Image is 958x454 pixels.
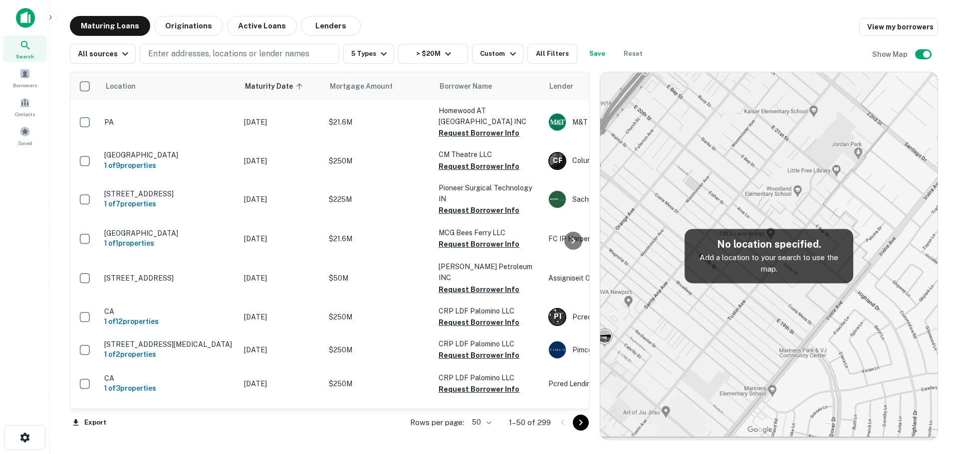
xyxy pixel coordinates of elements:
[15,110,35,118] span: Contacts
[244,311,319,322] p: [DATE]
[3,93,47,120] a: Contacts
[439,160,519,172] button: Request Borrower Info
[244,117,319,128] p: [DATE]
[16,52,34,60] span: Search
[104,340,234,349] p: [STREET_ADDRESS][MEDICAL_DATA]
[70,16,150,36] button: Maturing Loans
[244,378,319,389] p: [DATE]
[908,374,958,422] iframe: Chat Widget
[104,238,234,249] h6: 1 of 1 properties
[549,341,566,358] img: picture
[3,64,47,91] a: Borrowers
[548,273,698,284] p: Assigniseit Of Lease And Rents
[227,16,297,36] button: Active Loans
[3,35,47,62] a: Search
[104,160,234,171] h6: 1 of 9 properties
[13,81,37,89] span: Borrowers
[148,48,309,60] p: Enter addresses, locations or lender names
[439,338,538,349] p: CRP LDF Palomino LLC
[324,72,434,100] th: Mortgage Amount
[398,44,468,64] button: > $20M
[573,415,589,431] button: Go to next page
[859,18,938,36] a: View my borrowers
[329,194,429,205] p: $225M
[439,305,538,316] p: CRP LDF Palomino LLC
[329,378,429,389] p: $250M
[548,341,698,359] div: Pimco
[439,261,538,283] p: [PERSON_NAME] Petroleum INC
[410,417,464,429] p: Rows per page:
[872,49,909,60] h6: Show Map
[104,198,234,209] h6: 1 of 7 properties
[239,72,324,100] th: Maturity Date
[329,311,429,322] p: $250M
[439,149,538,160] p: CM Theatre LLC
[439,105,538,127] p: Homewood AT [GEOGRAPHIC_DATA] INC
[244,273,319,284] p: [DATE]
[548,308,698,326] div: Pcred II Lending II SPE I LLC
[104,274,234,283] p: [STREET_ADDRESS]
[105,80,136,92] span: Location
[548,113,698,131] div: M&T Bank
[343,44,394,64] button: 5 Types
[16,8,35,28] img: capitalize-icon.png
[104,349,234,360] h6: 1 of 2 properties
[99,72,239,100] th: Location
[439,349,519,361] button: Request Borrower Info
[104,229,234,238] p: [GEOGRAPHIC_DATA]
[548,233,698,244] p: FC IP Harpers Place LP
[104,307,234,316] p: CA
[472,44,523,64] button: Custom
[549,80,573,92] span: Lender
[543,72,703,100] th: Lender
[439,127,519,139] button: Request Borrower Info
[245,80,306,92] span: Maturity Date
[329,344,429,355] p: $250M
[509,417,551,429] p: 1–50 of 299
[439,182,538,204] p: Pioneer Surgical Technology IN
[439,204,519,216] button: Request Borrower Info
[244,155,319,166] p: [DATE]
[329,233,429,244] p: $21.6M
[330,80,406,92] span: Mortgage Amount
[440,80,492,92] span: Borrower Name
[549,114,566,131] img: picture
[439,406,538,417] p: CRP LDF Palomino LLC
[439,284,519,296] button: Request Borrower Info
[70,44,136,64] button: All sources
[439,227,538,238] p: MCG Bees Ferry LLC
[468,415,493,430] div: 50
[554,311,561,322] p: P I
[140,44,339,64] button: Enter addresses, locations or lender names
[548,190,698,208] div: Sachem Capital Corp.
[78,48,131,60] div: All sources
[104,151,234,159] p: [GEOGRAPHIC_DATA]
[439,316,519,328] button: Request Borrower Info
[244,233,319,244] p: [DATE]
[70,415,109,430] button: Export
[548,152,698,170] div: Column Financial, Inc.
[527,44,577,64] button: All Filters
[154,16,223,36] button: Originations
[548,378,698,389] p: Pcred Lending IX LLC
[439,383,519,395] button: Request Borrower Info
[329,117,429,128] p: $21.6M
[104,383,234,394] h6: 1 of 3 properties
[3,122,47,149] a: Saved
[617,44,649,64] button: Reset
[104,316,234,327] h6: 1 of 12 properties
[693,237,845,252] h5: No location specified.
[104,374,234,383] p: CA
[581,44,613,64] button: Save your search to get updates of matches that match your search criteria.
[553,155,562,166] p: C F
[693,252,845,275] p: Add a location to your search to use the map.
[434,72,543,100] th: Borrower Name
[600,72,938,440] img: map-placeholder.webp
[244,344,319,355] p: [DATE]
[244,194,319,205] p: [DATE]
[439,372,538,383] p: CRP LDF Palomino LLC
